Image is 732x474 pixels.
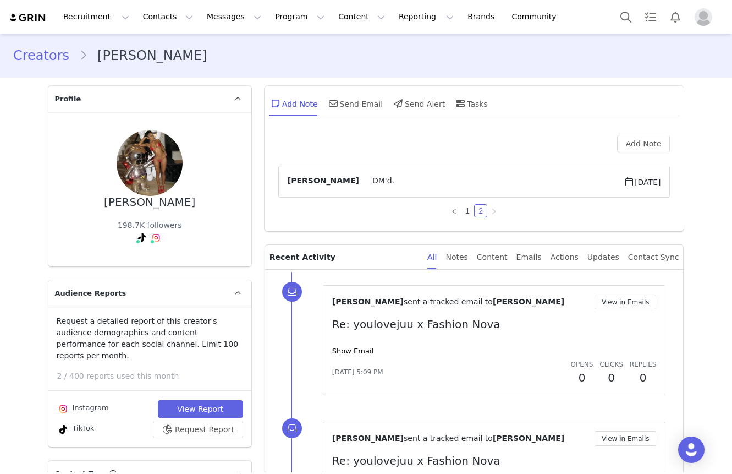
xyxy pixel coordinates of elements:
span: [PERSON_NAME] [332,434,404,443]
span: Opens [571,361,593,368]
div: Tasks [454,90,488,117]
span: DM'd. [359,175,624,188]
span: sent a tracked email to [404,434,493,443]
i: icon: left [451,208,458,215]
span: sent a tracked email to [404,297,493,306]
button: Notifications [663,4,687,29]
div: Updates [587,245,619,270]
div: [PERSON_NAME] [104,196,195,209]
div: Send Email [327,90,383,117]
p: Re: youlovejuu x Fashion Nova [332,453,657,469]
button: Add Note [617,135,670,152]
div: Add Note [269,90,318,117]
img: grin logo [9,13,47,23]
img: placeholder-profile.jpg [695,8,712,26]
button: Reporting [392,4,460,29]
span: [DATE] [624,175,661,188]
li: Previous Page [448,204,461,217]
div: Instagram [57,402,109,416]
button: View in Emails [595,431,657,446]
div: Contact Sync [628,245,679,270]
div: TikTok [57,423,95,436]
div: Emails [516,245,542,270]
a: Show Email [332,347,373,355]
a: Brands [461,4,504,29]
span: [DATE] 5:09 PM [332,367,383,377]
button: Request Report [153,421,243,438]
li: 1 [461,204,474,217]
a: 2 [475,205,487,217]
a: Creators [13,46,79,66]
button: Messages [200,4,268,29]
button: View in Emails [595,295,657,309]
div: Send Alert [392,90,445,117]
div: 198.7K followers [118,220,182,231]
button: View Report [158,400,243,418]
p: Re: youlovejuu x Fashion Nova [332,316,657,333]
a: Community [505,4,568,29]
p: 2 / 400 reports used this month [57,371,251,382]
button: Search [614,4,638,29]
p: Request a detailed report of this creator's audience demographics and content performance for eac... [57,315,243,362]
div: Actions [551,245,579,270]
button: Content [332,4,392,29]
p: Recent Activity [269,245,419,269]
a: Tasks [639,4,663,29]
h2: 0 [571,369,593,386]
li: Next Page [487,204,500,217]
button: Program [268,4,331,29]
span: Replies [630,361,657,368]
span: [PERSON_NAME] [288,175,359,188]
button: Contacts [136,4,200,29]
div: All [427,245,437,270]
button: Recruitment [57,4,136,29]
div: Open Intercom Messenger [678,437,705,463]
img: instagram.svg [152,233,161,242]
a: 1 [461,205,474,217]
div: Content [477,245,508,270]
h2: 0 [630,369,657,386]
div: Notes [445,245,467,270]
span: Audience Reports [55,288,126,299]
li: 2 [474,204,487,217]
i: icon: right [491,208,497,215]
span: [PERSON_NAME] [493,434,564,443]
button: Profile [688,8,723,26]
span: Clicks [599,361,623,368]
span: [PERSON_NAME] [332,297,404,306]
span: Profile [55,94,81,105]
img: 7a388b30-2bae-4bff-8abf-ee8749ff36b1.jpg [117,130,183,196]
h2: 0 [599,369,623,386]
span: [PERSON_NAME] [493,297,564,306]
img: instagram.svg [59,405,68,413]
